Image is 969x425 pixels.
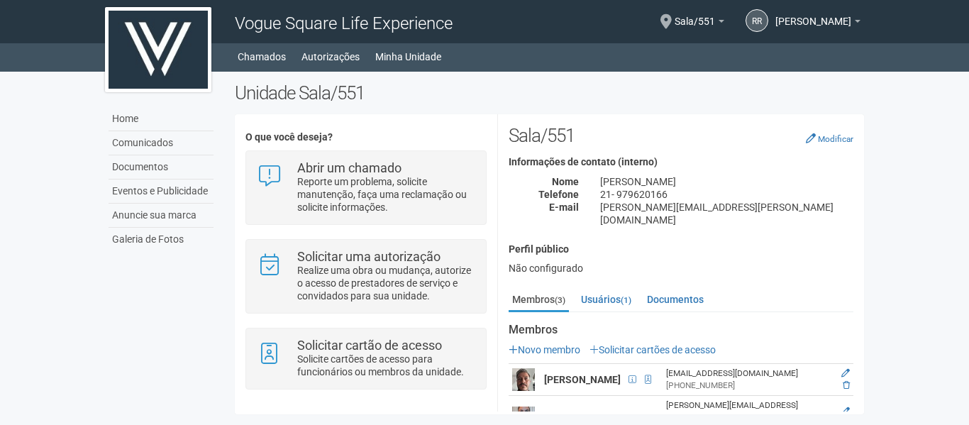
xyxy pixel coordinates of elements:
[577,289,635,310] a: Usuários(1)
[297,338,442,353] strong: Solicitar cartão de acesso
[843,380,850,390] a: Excluir membro
[775,18,860,29] a: [PERSON_NAME]
[109,155,214,180] a: Documentos
[109,131,214,155] a: Comunicados
[538,189,579,200] strong: Telefone
[666,380,830,392] div: [PHONE_NUMBER]
[589,175,864,188] div: [PERSON_NAME]
[549,202,579,213] strong: E-mail
[235,13,453,33] span: Vogue Square Life Experience
[297,175,475,214] p: Reporte um problema, solicite manutenção, faça uma reclamação ou solicite informações.
[589,201,864,226] div: [PERSON_NAME][EMAIL_ADDRESS][PERSON_NAME][DOMAIN_NAME]
[297,353,475,378] p: Solicite cartões de acesso para funcionários ou membros da unidade.
[509,157,853,167] h4: Informações de contato (interno)
[589,344,716,355] a: Solicitar cartões de acesso
[746,9,768,32] a: RR
[245,132,486,143] h4: O que você deseja?
[555,295,565,305] small: (3)
[806,133,853,144] a: Modificar
[375,47,441,67] a: Minha Unidade
[257,339,475,378] a: Solicitar cartão de acesso Solicite cartões de acesso para funcionários ou membros da unidade.
[621,295,631,305] small: (1)
[509,262,853,275] div: Não configurado
[297,249,441,264] strong: Solicitar uma autorização
[509,125,853,146] h2: Sala/551
[775,2,851,27] span: Ricardo Racca
[509,244,853,255] h4: Perfil público
[301,47,360,67] a: Autorizações
[297,264,475,302] p: Realize uma obra ou mudança, autorize o acesso de prestadores de serviço e convidados para sua un...
[257,162,475,214] a: Abrir um chamado Reporte um problema, solicite manutenção, faça uma reclamação ou solicite inform...
[109,107,214,131] a: Home
[841,368,850,378] a: Editar membro
[105,7,211,92] img: logo.jpg
[818,134,853,144] small: Modificar
[675,2,715,27] span: Sala/551
[235,82,864,104] h2: Unidade Sala/551
[589,188,864,201] div: 21- 979620166
[666,368,830,380] div: [EMAIL_ADDRESS][DOMAIN_NAME]
[512,368,535,391] img: user.png
[544,374,621,385] strong: [PERSON_NAME]
[841,407,850,416] a: Editar membro
[643,289,707,310] a: Documentos
[238,47,286,67] a: Chamados
[552,176,579,187] strong: Nome
[109,228,214,251] a: Galeria de Fotos
[509,344,580,355] a: Novo membro
[257,250,475,302] a: Solicitar uma autorização Realize uma obra ou mudança, autorize o acesso de prestadores de serviç...
[297,160,402,175] strong: Abrir um chamado
[509,289,569,312] a: Membros(3)
[109,204,214,228] a: Anuncie sua marca
[509,324,853,336] strong: Membros
[109,180,214,204] a: Eventos e Publicidade
[675,18,724,29] a: Sala/551
[666,399,830,424] div: [PERSON_NAME][EMAIL_ADDRESS][DOMAIN_NAME]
